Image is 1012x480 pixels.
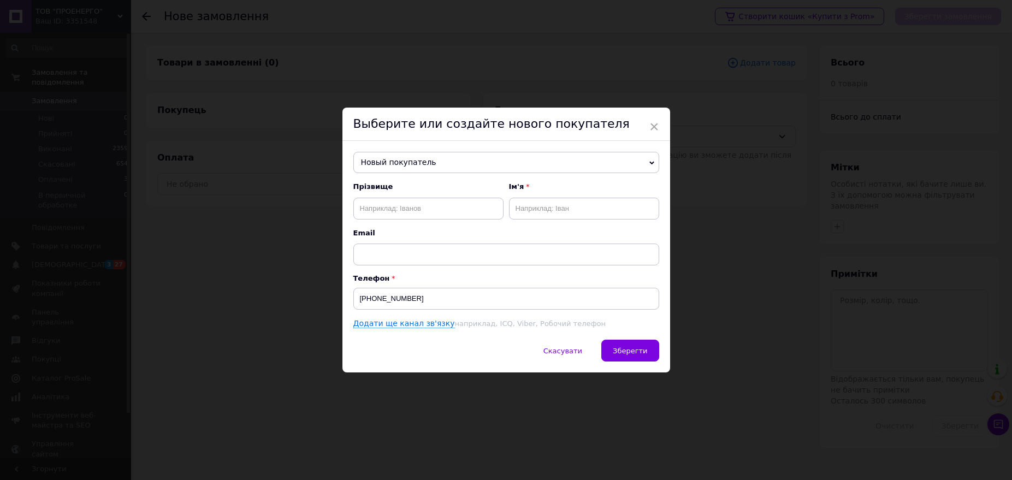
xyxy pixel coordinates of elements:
span: Зберегти [613,347,647,355]
span: Email [353,228,659,238]
span: Скасувати [543,347,582,355]
span: Новый покупатель [353,152,659,174]
button: Скасувати [532,340,594,362]
span: × [649,117,659,136]
p: Телефон [353,274,659,282]
input: +38 096 0000000 [353,288,659,310]
input: Наприклад: Іван [509,198,659,220]
div: Выберите или создайте нового покупателя [342,108,670,141]
input: Наприклад: Іванов [353,198,504,220]
button: Зберегти [601,340,659,362]
a: Додати ще канал зв'язку [353,319,455,328]
span: Прізвище [353,182,504,192]
span: Ім'я [509,182,659,192]
span: наприклад, ICQ, Viber, Робочий телефон [455,319,606,328]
